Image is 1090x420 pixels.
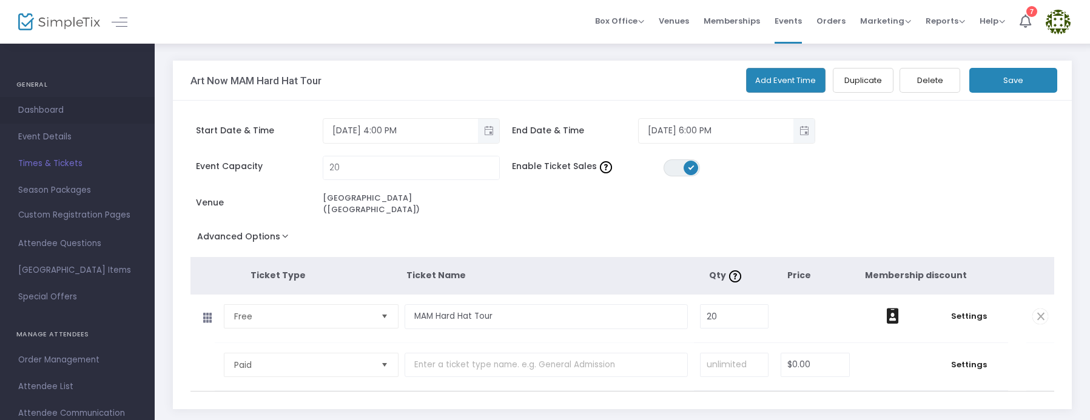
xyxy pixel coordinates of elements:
button: Select [376,353,393,376]
span: Event Capacity [196,160,323,173]
input: Select date & time [323,121,478,141]
span: Season Packages [18,182,136,198]
span: Box Office [595,15,644,27]
span: Ticket Name [406,269,466,281]
h3: Art Now MAM Hard Hat Tour [190,75,321,87]
span: Price [787,269,811,281]
button: Save [969,68,1057,93]
span: [GEOGRAPHIC_DATA] Items [18,262,136,278]
h4: GENERAL [16,73,138,97]
span: Settings [935,359,1002,371]
span: Special Offers [18,289,136,305]
span: Event Details [18,129,136,145]
span: Memberships [704,5,760,36]
span: End Date & Time [512,124,639,137]
button: Toggle popup [793,119,815,143]
span: Settings [935,310,1002,322]
span: Attendee Questions [18,236,136,252]
span: Paid [234,359,371,371]
input: unlimited [701,353,768,376]
span: Dashboard [18,102,136,118]
span: Enable Ticket Sales [512,160,664,173]
button: Duplicate [833,68,893,93]
span: Ticket Type [251,269,306,281]
span: Help [980,15,1005,27]
span: Venues [659,5,689,36]
span: Membership discount [865,269,967,281]
input: Select date & time [639,121,793,141]
span: Custom Registration Pages [18,209,130,221]
span: Orders [816,5,846,36]
button: Delete [900,68,960,93]
span: Reports [926,15,965,27]
span: ON [688,164,694,170]
h4: MANAGE ATTENDEES [16,322,138,347]
span: Free [234,310,371,322]
img: question-mark [600,161,612,173]
button: Toggle popup [478,119,499,143]
button: Add Event Time [746,68,826,93]
span: Attendee List [18,379,136,395]
span: Qty [709,269,744,281]
input: Price [781,353,849,376]
span: Venue [196,196,323,209]
input: Enter a ticket type name. e.g. General Admission [405,353,688,378]
span: Events [775,5,802,36]
span: Marketing [860,15,911,27]
span: Start Date & Time [196,124,323,137]
button: Advanced Options [190,228,300,250]
span: Order Management [18,352,136,368]
div: 7 [1026,6,1037,17]
div: [GEOGRAPHIC_DATA] ([GEOGRAPHIC_DATA]) [323,192,500,216]
button: Select [376,305,393,328]
img: question-mark [729,270,741,282]
span: Times & Tickets [18,156,136,172]
input: Enter a ticket type name. e.g. General Admission [405,304,688,329]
